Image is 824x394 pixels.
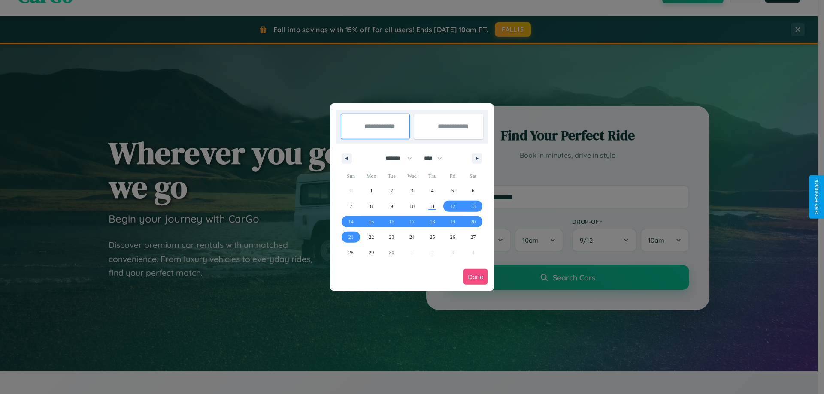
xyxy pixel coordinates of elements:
button: 17 [402,214,422,229]
span: 4 [431,183,433,199]
span: Mon [361,169,381,183]
span: Thu [422,169,442,183]
button: 28 [341,245,361,260]
button: 27 [463,229,483,245]
span: 2 [391,183,393,199]
span: 21 [348,229,354,245]
button: 23 [382,229,402,245]
button: 16 [382,214,402,229]
span: 7 [350,199,352,214]
span: 10 [409,199,415,214]
span: 30 [389,245,394,260]
button: 15 [361,214,381,229]
button: 8 [361,199,381,214]
span: 29 [369,245,374,260]
span: 14 [348,214,354,229]
button: 25 [422,229,442,245]
button: 26 [442,229,463,245]
button: 2 [382,183,402,199]
button: 4 [422,183,442,199]
span: 5 [451,183,454,199]
button: 29 [361,245,381,260]
button: 7 [341,199,361,214]
span: 27 [470,229,476,245]
span: 20 [470,214,476,229]
span: 24 [409,229,415,245]
button: 5 [442,183,463,199]
button: 30 [382,245,402,260]
button: 6 [463,183,483,199]
button: 20 [463,214,483,229]
span: 17 [409,214,415,229]
button: 12 [442,199,463,214]
button: 9 [382,199,402,214]
button: 19 [442,214,463,229]
button: 24 [402,229,422,245]
span: 26 [450,229,455,245]
div: Give Feedback [814,180,820,214]
button: 11 [422,199,442,214]
button: 1 [361,183,381,199]
span: 3 [411,183,413,199]
span: Sun [341,169,361,183]
span: 15 [369,214,374,229]
span: 25 [430,229,435,245]
button: 3 [402,183,422,199]
span: 18 [430,214,435,229]
button: 18 [422,214,442,229]
span: 23 [389,229,394,245]
span: 1 [370,183,373,199]
span: 12 [450,199,455,214]
span: 13 [470,199,476,214]
button: 10 [402,199,422,214]
button: 21 [341,229,361,245]
button: 13 [463,199,483,214]
span: Fri [442,169,463,183]
button: 22 [361,229,381,245]
span: 22 [369,229,374,245]
button: Done [463,269,488,285]
span: Sat [463,169,483,183]
span: 9 [391,199,393,214]
span: Wed [402,169,422,183]
span: 11 [430,199,435,214]
button: 14 [341,214,361,229]
span: 28 [348,245,354,260]
span: 19 [450,214,455,229]
span: 16 [389,214,394,229]
span: 8 [370,199,373,214]
span: 6 [472,183,474,199]
span: Tue [382,169,402,183]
